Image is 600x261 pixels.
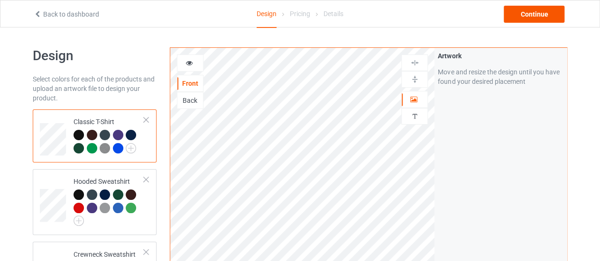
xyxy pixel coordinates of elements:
div: Design [257,0,277,28]
div: Back [177,96,203,105]
div: Artwork [438,51,563,61]
div: Select colors for each of the products and upload an artwork file to design your product. [33,74,157,103]
div: Move and resize the design until you have found your desired placement [438,67,563,86]
img: svg%3E%0A [410,112,419,121]
div: Continue [504,6,564,23]
div: Pricing [290,0,310,27]
a: Back to dashboard [34,10,99,18]
div: Hooded Sweatshirt [74,177,144,223]
img: svg+xml;base64,PD94bWwgdmVyc2lvbj0iMS4wIiBlbmNvZGluZz0iVVRGLTgiPz4KPHN2ZyB3aWR0aD0iMjJweCIgaGVpZ2... [74,216,84,226]
div: Classic T-Shirt [33,109,157,162]
div: Hooded Sweatshirt [33,169,157,235]
img: svg+xml;base64,PD94bWwgdmVyc2lvbj0iMS4wIiBlbmNvZGluZz0iVVRGLTgiPz4KPHN2ZyB3aWR0aD0iMjJweCIgaGVpZ2... [126,143,136,153]
div: Classic T-Shirt [74,117,144,153]
img: svg%3E%0A [410,58,419,67]
div: Front [177,79,203,88]
h1: Design [33,47,157,64]
img: heather_texture.png [100,143,110,153]
img: svg%3E%0A [410,75,419,84]
div: Details [323,0,343,27]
